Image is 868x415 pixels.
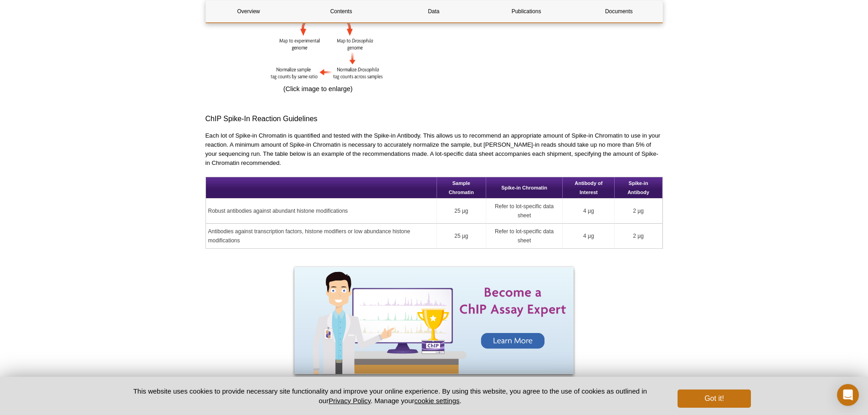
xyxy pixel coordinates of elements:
img: Become a ChIP Assay Expert [294,267,574,374]
td: 2 µg [615,224,662,248]
th: Sample Chromatin [437,177,486,199]
td: 4 µg [563,224,615,248]
a: Publications [483,0,569,22]
td: Refer to lot-specific data sheet [486,224,563,248]
td: Robust antibodies against abundant histone modifications [206,199,437,224]
a: Data [391,0,477,22]
h4: (Click image to enlarge) [205,85,431,93]
td: Antibodies against transcription factors, histone modifiers or low abundance histone modifications [206,224,437,248]
div: Open Intercom Messenger [837,384,859,406]
p: Each lot of Spike-in Chromatin is quantified and tested with the Spike-in Antibody. This allows u... [205,131,663,168]
a: Contents [298,0,384,22]
a: Overview [206,0,292,22]
td: Refer to lot-specific data sheet [486,199,563,224]
h3: ChIP Spike-In Reaction Guidelines [205,113,663,124]
a: Privacy Policy [329,397,370,405]
p: This website uses cookies to provide necessary site functionality and improve your online experie... [118,386,663,405]
th: Antibody of Interest [563,177,615,199]
td: 25 µg [437,224,486,248]
a: Documents [576,0,662,22]
th: Spike-in Antibody [615,177,662,199]
td: 25 µg [437,199,486,224]
td: 4 µg [563,199,615,224]
th: Spike-in Chromatin [486,177,563,199]
button: cookie settings [414,397,459,405]
button: Got it! [678,389,750,408]
td: 2 µg [615,199,662,224]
